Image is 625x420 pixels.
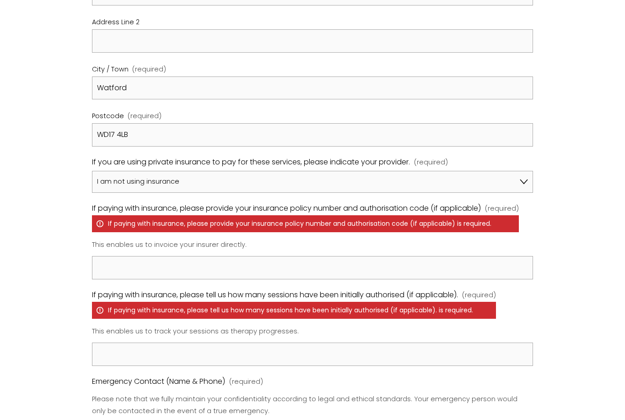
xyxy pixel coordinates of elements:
[128,113,162,119] span: (required)
[229,376,263,388] span: (required)
[92,375,225,388] span: Emergency Contact (Name & Phone)
[92,289,458,302] span: If paying with insurance, please tell us how many sessions have been initially authorised (if app...
[485,203,519,215] span: (required)
[92,64,533,76] div: City / Town
[92,302,496,319] p: If paying with insurance, please tell us how many sessions have been initially authorised (if app...
[132,66,166,72] span: (required)
[92,16,533,29] div: Address Line 2
[92,202,481,215] span: If paying with insurance, please provide your insurance policy number and authorisation code (if ...
[92,171,533,193] select: If you are using private insurance to pay for these services, please indicate your provider.
[92,322,533,341] p: This enables us to track your sessions as therapy progresses.
[92,156,410,169] span: If you are using private insurance to pay for these services, please indicate your provider.
[92,110,533,123] div: Postcode
[414,157,448,169] span: (required)
[462,289,496,301] span: (required)
[92,236,533,254] p: This enables us to invoice your insurer directly.
[92,215,519,232] p: If paying with insurance, please provide your insurance policy number and authorisation code (if ...
[92,29,533,53] input: Address Line 2
[92,123,533,147] input: Postcode
[92,76,533,100] input: City / Town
